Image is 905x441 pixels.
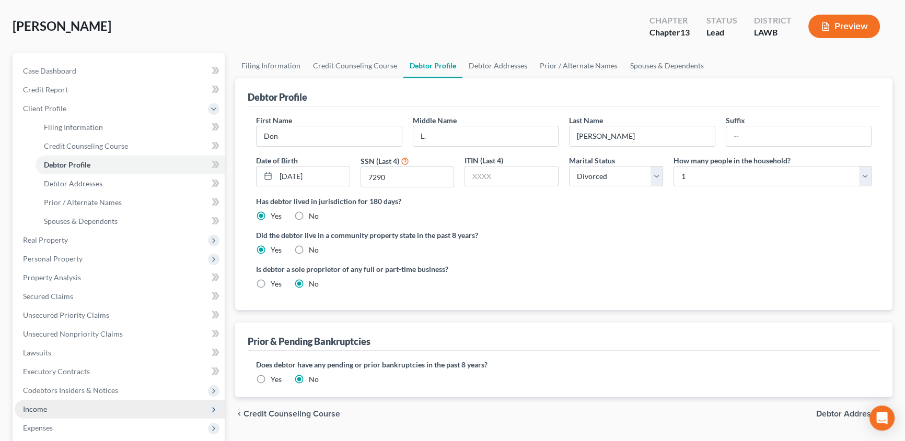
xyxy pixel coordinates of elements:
input: -- [257,126,402,146]
span: [PERSON_NAME] [13,18,111,33]
span: Property Analysis [23,273,81,282]
label: How many people in the household? [674,155,791,166]
input: XXXX [465,166,558,186]
span: Lawsuits [23,348,51,357]
div: Chapter [649,15,690,27]
label: Is debtor a sole proprietor of any full or part-time business? [256,264,559,275]
a: Credit Report [15,80,225,99]
a: Case Dashboard [15,62,225,80]
span: Unsecured Nonpriority Claims [23,329,123,338]
label: Date of Birth [256,155,298,166]
a: Filing Information [235,53,307,78]
div: Open Intercom Messenger [869,406,895,431]
input: XXXX [361,167,454,187]
label: First Name [256,115,292,126]
span: Debtor Profile [44,160,90,169]
label: No [309,374,319,385]
div: Status [706,15,737,27]
div: District [754,15,792,27]
label: Marital Status [569,155,615,166]
span: Codebtors Insiders & Notices [23,386,118,395]
label: Yes [271,374,282,385]
span: Spouses & Dependents [44,217,118,225]
a: Debtor Profile [403,53,462,78]
a: Prior / Alternate Names [533,53,624,78]
div: LAWB [754,27,792,39]
span: Personal Property [23,254,83,263]
button: chevron_left Credit Counseling Course [235,410,340,418]
label: Did the debtor live in a community property state in the past 8 years? [256,230,872,241]
div: Lead [706,27,737,39]
a: Filing Information [36,118,225,137]
span: Credit Counseling Course [44,141,128,150]
label: Yes [271,245,282,255]
span: Debtor Addresses [816,410,884,418]
button: Debtor Addresses chevron_right [816,410,892,418]
div: Chapter [649,27,690,39]
a: Spouses & Dependents [36,212,225,231]
a: Lawsuits [15,343,225,362]
span: Filing Information [44,123,103,132]
a: Property Analysis [15,268,225,287]
a: Credit Counseling Course [307,53,403,78]
span: Client Profile [23,104,66,113]
span: Credit Counseling Course [243,410,340,418]
a: Debtor Addresses [36,174,225,193]
span: Secured Claims [23,292,73,301]
a: Executory Contracts [15,362,225,381]
span: Prior / Alternate Names [44,198,122,207]
span: Debtor Addresses [44,179,102,188]
input: -- [726,126,872,146]
a: Spouses & Dependents [624,53,710,78]
label: No [309,245,319,255]
span: Real Property [23,235,68,244]
a: Debtor Addresses [462,53,533,78]
span: Credit Report [23,85,68,94]
div: Debtor Profile [248,91,307,103]
label: Last Name [569,115,603,126]
input: M.I [413,126,559,146]
a: Secured Claims [15,287,225,306]
label: Yes [271,279,282,289]
a: Credit Counseling Course [36,137,225,156]
a: Unsecured Priority Claims [15,306,225,325]
label: ITIN (Last 4) [465,155,503,166]
a: Prior / Alternate Names [36,193,225,212]
label: No [309,211,319,221]
label: Yes [271,211,282,221]
input: -- [570,126,715,146]
label: Does debtor have any pending or prior bankruptcies in the past 8 years? [256,359,872,370]
input: MM/DD/YYYY [276,166,350,186]
label: Middle Name [413,115,457,126]
button: Preview [808,15,880,38]
span: 13 [680,27,690,37]
span: Income [23,404,47,413]
span: Executory Contracts [23,367,90,376]
a: Debtor Profile [36,156,225,174]
label: Has debtor lived in jurisdiction for 180 days? [256,196,872,207]
a: Unsecured Nonpriority Claims [15,325,225,343]
label: Suffix [726,115,745,126]
label: No [309,279,319,289]
div: Prior & Pending Bankruptcies [248,335,370,348]
label: SSN (Last 4) [361,156,399,166]
span: Unsecured Priority Claims [23,311,109,319]
i: chevron_left [235,410,243,418]
span: Case Dashboard [23,66,76,75]
span: Expenses [23,423,53,432]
